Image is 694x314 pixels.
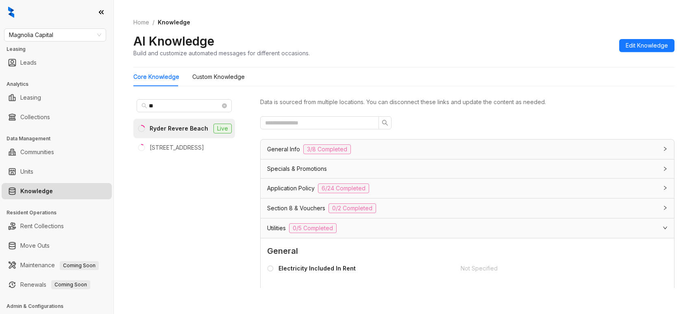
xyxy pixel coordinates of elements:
[329,203,376,213] span: 0/2 Completed
[192,72,245,81] div: Custom Knowledge
[267,184,315,193] span: Application Policy
[20,277,90,293] a: RenewalsComing Soon
[2,277,112,293] li: Renewals
[2,164,112,180] li: Units
[382,120,388,126] span: search
[2,89,112,106] li: Leasing
[7,135,113,142] h3: Data Management
[158,19,190,26] span: Knowledge
[261,140,674,159] div: General Info3/8 Completed
[626,41,668,50] span: Edit Knowledge
[20,144,54,160] a: Communities
[2,238,112,254] li: Move Outs
[20,183,53,199] a: Knowledge
[663,205,668,210] span: collapsed
[2,257,112,273] li: Maintenance
[20,218,64,234] a: Rent Collections
[267,145,300,154] span: General Info
[267,245,668,257] span: General
[663,166,668,171] span: collapsed
[60,261,99,270] span: Coming Soon
[150,124,208,133] div: Ryder Revere Beach
[2,218,112,234] li: Rent Collections
[20,164,33,180] a: Units
[8,7,14,18] img: logo
[289,223,337,233] span: 0/5 Completed
[663,185,668,190] span: collapsed
[150,143,204,152] div: [STREET_ADDRESS]
[261,179,674,198] div: Application Policy6/24 Completed
[663,225,668,230] span: expanded
[260,98,674,107] div: Data is sourced from multiple locations. You can disconnect these links and update the content as...
[133,72,179,81] div: Core Knowledge
[2,144,112,160] li: Communities
[461,264,644,273] div: Not Specified
[7,81,113,88] h3: Analytics
[2,109,112,125] li: Collections
[278,287,344,296] div: Water Included In Rent
[20,55,37,71] a: Leads
[20,89,41,106] a: Leasing
[51,280,90,289] span: Coming Soon
[261,218,674,238] div: Utilities0/5 Completed
[222,103,227,108] span: close-circle
[7,46,113,53] h3: Leasing
[619,39,674,52] button: Edit Knowledge
[267,204,325,213] span: Section 8 & Vouchers
[267,164,327,173] span: Specials & Promotions
[20,238,50,254] a: Move Outs
[152,18,154,27] li: /
[213,124,232,133] span: Live
[132,18,151,27] a: Home
[9,29,101,41] span: Magnolia Capital
[20,109,50,125] a: Collections
[318,183,369,193] span: 6/24 Completed
[261,159,674,178] div: Specials & Promotions
[2,183,112,199] li: Knowledge
[133,33,214,49] h2: AI Knowledge
[7,303,113,310] h3: Admin & Configurations
[278,264,356,273] div: Electricity Included In Rent
[133,49,310,57] div: Build and customize automated messages for different occasions.
[267,224,286,233] span: Utilities
[461,287,644,296] div: Not Specified
[663,146,668,151] span: collapsed
[141,103,147,109] span: search
[2,55,112,71] li: Leads
[303,144,351,154] span: 3/8 Completed
[7,209,113,216] h3: Resident Operations
[261,198,674,218] div: Section 8 & Vouchers0/2 Completed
